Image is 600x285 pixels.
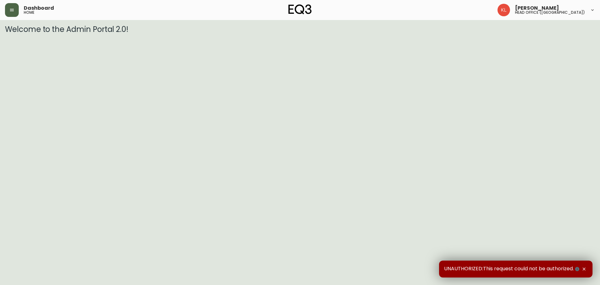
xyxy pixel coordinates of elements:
[5,25,595,34] h3: Welcome to the Admin Portal 2.0!
[515,11,585,14] h5: head office ([GEOGRAPHIC_DATA])
[24,6,54,11] span: Dashboard
[497,4,510,16] img: 2c0c8aa7421344cf0398c7f872b772b5
[24,11,34,14] h5: home
[515,6,559,11] span: [PERSON_NAME]
[444,266,581,272] span: UNAUTHORIZED:This request could not be authorized.
[288,4,312,14] img: logo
